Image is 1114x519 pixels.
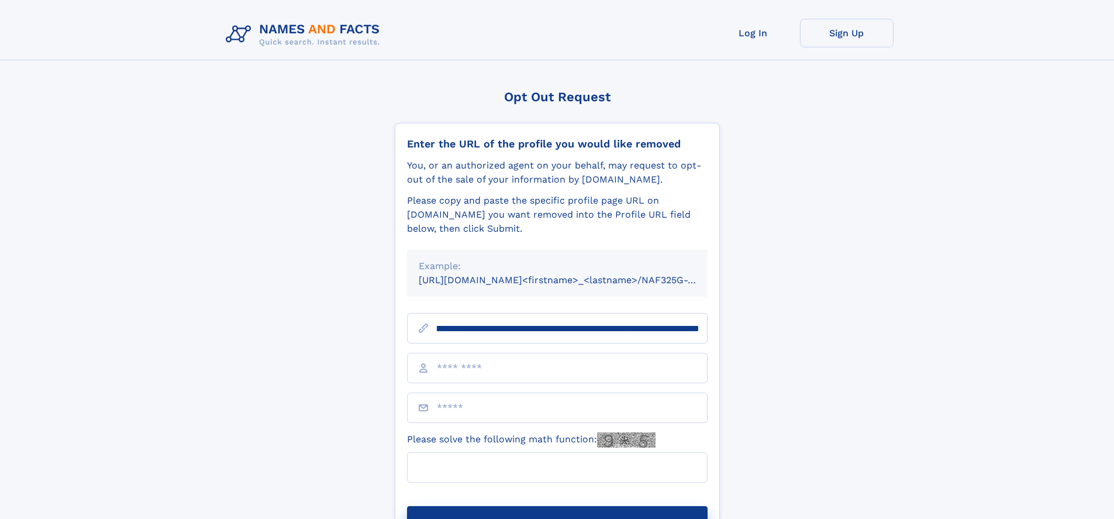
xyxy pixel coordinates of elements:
[706,19,800,47] a: Log In
[395,90,720,104] div: Opt Out Request
[407,432,656,448] label: Please solve the following math function:
[419,259,696,273] div: Example:
[407,159,708,187] div: You, or an authorized agent on your behalf, may request to opt-out of the sale of your informatio...
[800,19,894,47] a: Sign Up
[407,194,708,236] div: Please copy and paste the specific profile page URL on [DOMAIN_NAME] you want removed into the Pr...
[407,138,708,150] div: Enter the URL of the profile you would like removed
[221,19,389,50] img: Logo Names and Facts
[419,274,730,286] small: [URL][DOMAIN_NAME]<firstname>_<lastname>/NAF325G-xxxxxxxx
